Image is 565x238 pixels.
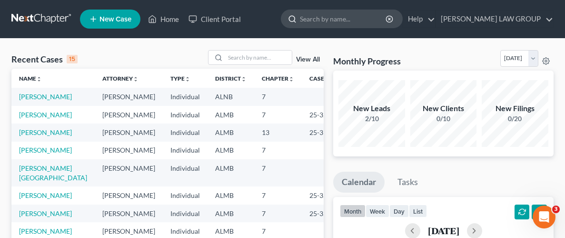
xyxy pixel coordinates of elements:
div: New Leads [338,103,405,114]
a: Tasks [389,172,426,193]
td: Individual [163,205,208,222]
td: 7 [254,142,302,159]
h3: Monthly Progress [333,55,401,67]
div: New Filings [482,103,548,114]
td: [PERSON_NAME] [95,88,163,105]
td: [PERSON_NAME] [95,159,163,186]
td: 7 [254,205,302,222]
td: ALMB [208,205,254,222]
button: week [366,205,389,217]
button: month [340,205,366,217]
a: View All [296,56,320,63]
a: [PERSON_NAME] LAW GROUP [436,10,553,28]
td: ALMB [208,142,254,159]
td: Individual [163,106,208,124]
a: Nameunfold_more [19,75,42,82]
a: Calendar [333,172,385,193]
td: Individual [163,159,208,186]
i: unfold_more [36,76,42,82]
div: 0/20 [482,114,548,124]
td: [PERSON_NAME] [95,205,163,222]
td: ALMB [208,159,254,186]
td: 7 [254,88,302,105]
iframe: Intercom live chat [533,206,555,228]
td: 7 [254,186,302,204]
a: [PERSON_NAME] [19,227,72,235]
div: 2/10 [338,114,405,124]
td: [PERSON_NAME] [95,124,163,141]
td: ALMB [208,106,254,124]
input: Search by name... [225,51,292,64]
td: ALNB [208,88,254,105]
a: Help [403,10,435,28]
td: 7 [254,159,302,186]
td: 7 [254,106,302,124]
td: 25-32123 [302,106,347,124]
i: unfold_more [241,76,247,82]
a: Home [143,10,184,28]
td: ALMB [208,124,254,141]
i: unfold_more [185,76,190,82]
td: Individual [163,124,208,141]
a: Chapterunfold_more [262,75,294,82]
a: [PERSON_NAME][GEOGRAPHIC_DATA] [19,164,87,182]
h2: [DATE] [428,226,459,236]
a: Case Nounfold_more [309,75,340,82]
td: ALMB [208,186,254,204]
td: [PERSON_NAME] [95,142,163,159]
td: Individual [163,142,208,159]
a: [PERSON_NAME] [19,146,72,154]
td: Individual [163,186,208,204]
td: 13 [254,124,302,141]
button: day [389,205,409,217]
i: unfold_more [133,76,139,82]
a: [PERSON_NAME] [19,128,72,136]
a: Typeunfold_more [170,75,190,82]
span: 3 [552,206,560,213]
button: list [409,205,427,217]
td: 25-32050 [302,205,347,222]
div: Recent Cases [11,53,78,65]
a: Client Portal [184,10,246,28]
div: 0/10 [410,114,477,124]
i: unfold_more [288,76,294,82]
td: [PERSON_NAME] [95,106,163,124]
td: 25-32095 [302,186,347,204]
div: 15 [67,55,78,63]
a: [PERSON_NAME] [19,209,72,217]
span: New Case [99,16,131,23]
input: Search by name... [300,10,387,28]
a: Attorneyunfold_more [102,75,139,82]
div: New Clients [410,103,477,114]
td: 25-31468 [302,124,347,141]
a: [PERSON_NAME] [19,191,72,199]
td: Individual [163,88,208,105]
a: Districtunfold_more [215,75,247,82]
td: [PERSON_NAME] [95,186,163,204]
a: [PERSON_NAME] [19,93,72,101]
a: [PERSON_NAME] [19,111,72,119]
